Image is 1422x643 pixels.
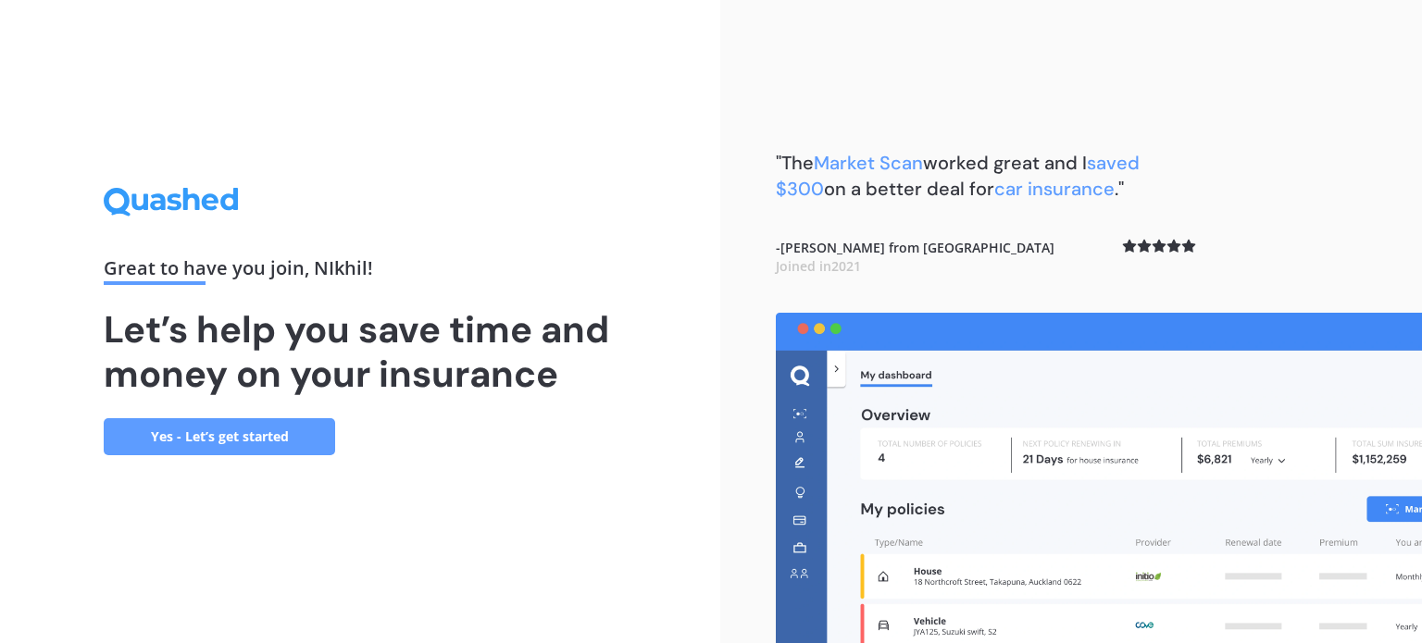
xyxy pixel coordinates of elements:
[814,151,923,175] span: Market Scan
[104,259,617,285] div: Great to have you join , NIkhil !
[776,313,1422,643] img: dashboard.webp
[776,151,1140,201] span: saved $300
[776,257,861,275] span: Joined in 2021
[776,239,1054,275] b: - [PERSON_NAME] from [GEOGRAPHIC_DATA]
[104,307,617,396] h1: Let’s help you save time and money on your insurance
[776,151,1140,201] b: "The worked great and I on a better deal for ."
[994,177,1115,201] span: car insurance
[104,418,335,455] a: Yes - Let’s get started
